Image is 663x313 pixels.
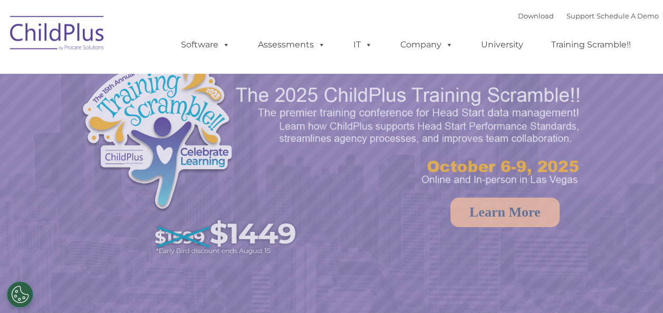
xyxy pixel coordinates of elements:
[450,198,560,227] a: Learn More
[170,34,241,55] a: Software
[518,12,554,20] a: Download
[5,8,110,61] img: ChildPlus by Procare Solutions
[541,34,641,55] a: Training Scramble!!
[343,34,383,55] a: IT
[390,34,464,55] a: Company
[597,12,659,20] a: Schedule A Demo
[518,12,659,20] font: |
[247,34,336,55] a: Assessments
[7,281,33,308] button: Cookies Settings
[566,12,594,20] a: Support
[470,34,534,55] a: University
